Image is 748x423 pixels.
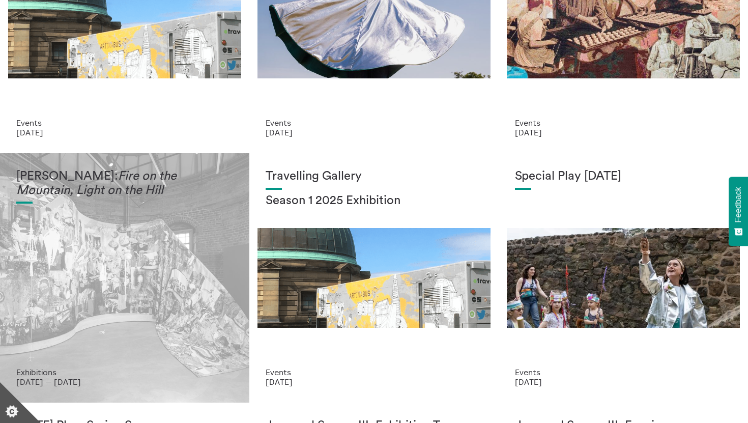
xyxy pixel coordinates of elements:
p: Events [515,118,732,127]
h1: Travelling Gallery [266,170,482,184]
p: [DATE] [266,377,482,386]
p: Events [16,118,233,127]
h1: Special Play [DATE] [515,170,732,184]
h1: [PERSON_NAME]: [16,170,233,198]
span: Feedback [734,187,743,222]
a: Travelling Gallery cropped Travelling Gallery Season 1 2025 Exhibition Events [DATE] [249,153,499,403]
p: [DATE] [515,128,732,137]
p: [DATE] [515,377,732,386]
p: Events [515,368,732,377]
h2: Season 1 2025 Exhibition [266,194,482,208]
p: [DATE] [16,128,233,137]
em: Fire on the Mountain, Light on the Hill [16,170,177,196]
button: Feedback - Show survey [729,177,748,246]
p: Events [266,368,482,377]
p: Exhibitions [16,368,233,377]
p: Events [266,118,482,127]
p: [DATE] [266,128,482,137]
p: [DATE] — [DATE] [16,377,233,386]
a: Sally Jubb Special Play [DATE] Events [DATE] [499,153,748,403]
